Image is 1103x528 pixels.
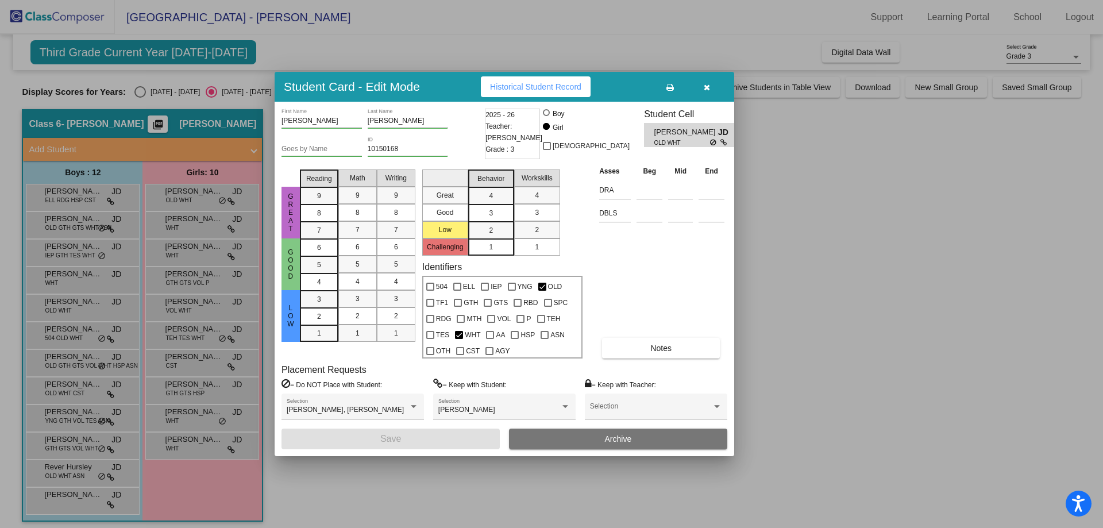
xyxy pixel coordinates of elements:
span: 2 [356,311,360,321]
span: JD [718,126,734,138]
span: 2025 - 26 [485,109,515,121]
span: P [526,312,531,326]
label: = Do NOT Place with Student: [281,379,382,390]
span: 3 [394,294,398,304]
div: Girl [552,122,564,133]
span: ELL [463,280,475,294]
span: 1 [394,328,398,338]
span: 9 [317,191,321,201]
span: 4 [317,277,321,287]
span: 7 [317,225,321,236]
span: TES [436,328,449,342]
span: Teacher: [PERSON_NAME] [485,121,542,144]
span: VOL [497,312,511,326]
span: 5 [356,259,360,269]
span: CST [466,344,480,358]
span: 7 [394,225,398,235]
span: HSP [520,328,535,342]
span: Historical Student Record [490,82,581,91]
span: Great [286,192,296,233]
div: Boy [552,109,565,119]
span: 1 [489,242,493,252]
span: Grade : 3 [485,144,514,155]
span: Good [286,248,296,280]
span: 2 [489,225,493,236]
span: 8 [317,208,321,218]
button: Notes [602,338,720,359]
span: [PERSON_NAME] [PERSON_NAME] [654,126,718,138]
span: 5 [394,259,398,269]
label: = Keep with Student: [433,379,507,390]
span: Behavior [477,174,504,184]
th: Beg [634,165,665,178]
input: goes by name [281,145,362,153]
span: ASN [550,328,565,342]
span: 3 [356,294,360,304]
span: 3 [317,294,321,305]
span: IEP [491,280,502,294]
span: Archive [605,434,632,444]
span: GTH [464,296,478,310]
span: 6 [317,242,321,253]
span: 2 [535,225,539,235]
span: Low [286,304,296,328]
span: 1 [317,328,321,338]
input: assessment [599,182,631,199]
span: Workskills [522,173,553,183]
span: Reading [306,174,332,184]
span: 8 [394,207,398,218]
span: 7 [356,225,360,235]
span: Writing [385,173,407,183]
span: Notes [650,344,672,353]
th: Asses [596,165,634,178]
span: 6 [394,242,398,252]
span: 6 [356,242,360,252]
span: TF1 [436,296,448,310]
th: End [696,165,727,178]
span: AA [496,328,505,342]
span: 2 [394,311,398,321]
span: 3 [535,207,539,218]
h3: Student Cell [644,109,744,120]
span: 4 [489,191,493,201]
th: Mid [665,165,696,178]
span: 5 [317,260,321,270]
span: [PERSON_NAME], [PERSON_NAME] [287,406,404,414]
span: RDG [436,312,452,326]
span: OLD WHT [654,138,710,147]
span: 9 [394,190,398,201]
span: OLD [548,280,562,294]
input: assessment [599,205,631,222]
span: SPC [554,296,568,310]
span: [PERSON_NAME] [438,406,495,414]
span: 8 [356,207,360,218]
h3: Student Card - Edit Mode [284,79,420,94]
span: [DEMOGRAPHIC_DATA] [553,139,630,153]
span: OTH [436,344,450,358]
span: YNG [518,280,533,294]
span: GTS [493,296,508,310]
span: 1 [535,242,539,252]
button: Archive [509,429,727,449]
span: AGY [495,344,510,358]
span: 4 [394,276,398,287]
span: 9 [356,190,360,201]
input: Enter ID [368,145,448,153]
button: Historical Student Record [481,76,591,97]
span: 4 [535,190,539,201]
label: Identifiers [422,261,462,272]
label: = Keep with Teacher: [585,379,656,390]
span: WHT [465,328,480,342]
span: 2 [317,311,321,322]
span: RBD [523,296,538,310]
span: 504 [436,280,448,294]
span: Math [350,173,365,183]
span: Save [380,434,401,444]
span: 1 [356,328,360,338]
span: TEH [547,312,561,326]
span: MTH [466,312,481,326]
span: 4 [356,276,360,287]
span: 3 [489,208,493,218]
label: Placement Requests [281,364,367,375]
button: Save [281,429,500,449]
